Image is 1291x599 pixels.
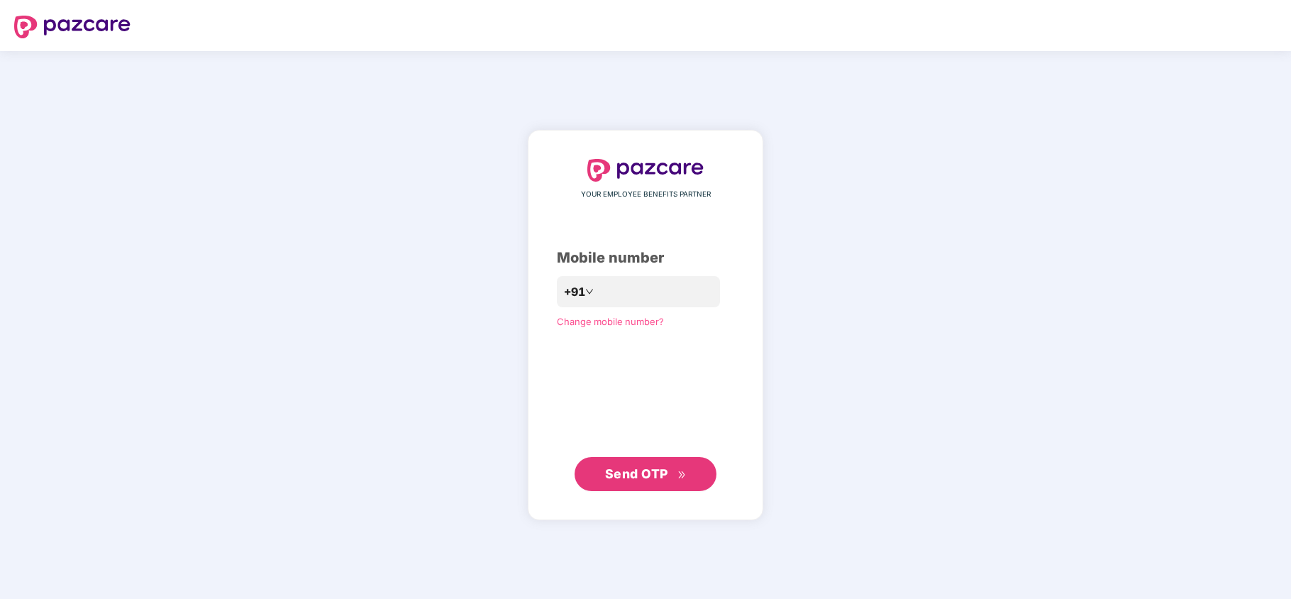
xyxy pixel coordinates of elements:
[564,283,585,301] span: +91
[575,457,716,491] button: Send OTPdouble-right
[587,159,704,182] img: logo
[585,287,594,296] span: down
[14,16,131,38] img: logo
[581,189,711,200] span: YOUR EMPLOYEE BENEFITS PARTNER
[557,316,664,327] a: Change mobile number?
[557,247,734,269] div: Mobile number
[605,466,668,481] span: Send OTP
[677,471,687,480] span: double-right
